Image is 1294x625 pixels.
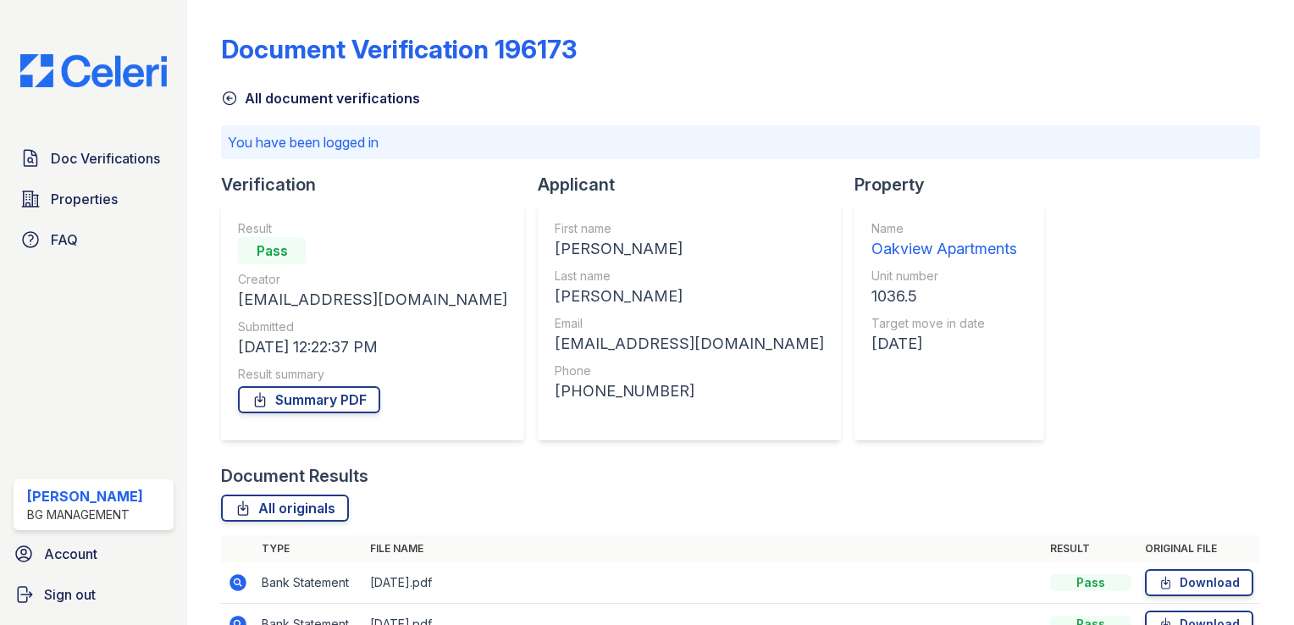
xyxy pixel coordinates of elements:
[238,271,507,288] div: Creator
[238,288,507,312] div: [EMAIL_ADDRESS][DOMAIN_NAME]
[871,220,1017,237] div: Name
[255,535,363,562] th: Type
[238,366,507,383] div: Result summary
[221,88,420,108] a: All document verifications
[854,173,1058,196] div: Property
[871,315,1017,332] div: Target move in date
[221,173,538,196] div: Verification
[871,220,1017,261] a: Name Oakview Apartments
[555,315,824,332] div: Email
[7,578,180,611] a: Sign out
[555,379,824,403] div: [PHONE_NUMBER]
[1138,535,1260,562] th: Original file
[538,173,854,196] div: Applicant
[1043,535,1138,562] th: Result
[555,285,824,308] div: [PERSON_NAME]
[51,230,78,250] span: FAQ
[44,544,97,564] span: Account
[871,237,1017,261] div: Oakview Apartments
[363,562,1043,604] td: [DATE].pdf
[221,464,368,488] div: Document Results
[871,332,1017,356] div: [DATE]
[363,535,1043,562] th: File name
[238,220,507,237] div: Result
[238,386,380,413] a: Summary PDF
[555,362,824,379] div: Phone
[14,182,174,216] a: Properties
[1145,569,1253,596] a: Download
[7,537,180,571] a: Account
[14,141,174,175] a: Doc Verifications
[255,562,363,604] td: Bank Statement
[221,495,349,522] a: All originals
[7,54,180,87] img: CE_Logo_Blue-a8612792a0a2168367f1c8372b55b34899dd931a85d93a1a3d3e32e68fde9ad4.png
[555,237,824,261] div: [PERSON_NAME]
[228,132,1253,152] p: You have been logged in
[555,332,824,356] div: [EMAIL_ADDRESS][DOMAIN_NAME]
[51,189,118,209] span: Properties
[51,148,160,169] span: Doc Verifications
[238,318,507,335] div: Submitted
[1050,574,1131,591] div: Pass
[555,268,824,285] div: Last name
[238,237,306,264] div: Pass
[555,220,824,237] div: First name
[27,506,143,523] div: BG Management
[871,268,1017,285] div: Unit number
[871,285,1017,308] div: 1036.5
[238,335,507,359] div: [DATE] 12:22:37 PM
[221,34,577,64] div: Document Verification 196173
[27,486,143,506] div: [PERSON_NAME]
[44,584,96,605] span: Sign out
[14,223,174,257] a: FAQ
